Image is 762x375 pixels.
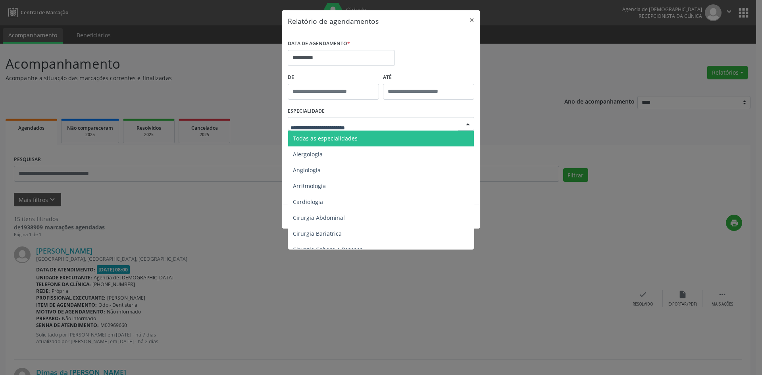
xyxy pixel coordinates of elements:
[288,16,379,26] h5: Relatório de agendamentos
[288,71,379,84] label: De
[288,38,350,50] label: DATA DE AGENDAMENTO
[383,71,474,84] label: ATÉ
[293,150,323,158] span: Alergologia
[293,214,345,221] span: Cirurgia Abdominal
[293,230,342,237] span: Cirurgia Bariatrica
[288,105,325,117] label: ESPECIALIDADE
[464,10,480,30] button: Close
[293,166,321,174] span: Angiologia
[293,182,326,190] span: Arritmologia
[293,135,358,142] span: Todas as especialidades
[293,246,363,253] span: Cirurgia Cabeça e Pescoço
[293,198,323,206] span: Cardiologia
